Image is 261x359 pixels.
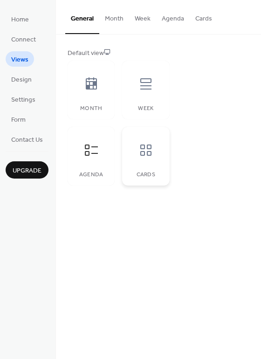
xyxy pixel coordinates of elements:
a: Form [6,111,31,127]
span: Connect [11,35,36,45]
span: Views [11,55,28,65]
span: Form [11,115,26,125]
a: Home [6,11,34,27]
div: Month [77,105,105,112]
a: Settings [6,91,41,107]
div: Week [131,105,160,112]
div: Agenda [77,172,105,178]
div: Default view [68,48,247,58]
div: Cards [131,172,160,178]
a: Views [6,51,34,67]
span: Upgrade [13,166,41,176]
button: Upgrade [6,161,48,179]
a: Connect [6,31,41,47]
span: Settings [11,95,35,105]
span: Home [11,15,29,25]
span: Contact Us [11,135,43,145]
span: Design [11,75,32,85]
a: Contact Us [6,131,48,147]
a: Design [6,71,37,87]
